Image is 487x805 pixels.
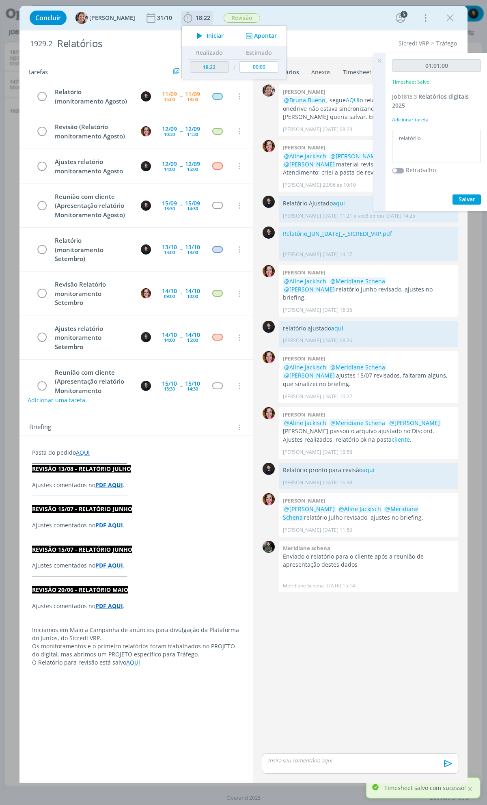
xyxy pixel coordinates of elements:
[263,196,275,208] img: C
[141,126,151,136] img: B
[283,497,325,504] b: [PERSON_NAME]
[283,552,454,569] p: Enviado o relatório para o cliente após a reunião de apresentação destes dados
[185,288,200,294] div: 14/10
[141,244,151,255] img: C
[140,287,152,300] button: B
[323,337,352,344] span: [DATE] 08:26
[28,66,48,76] span: Tarefas
[164,386,175,391] div: 13:30
[126,658,140,666] a: AQUI
[330,419,385,427] span: @Meridiane Schena
[311,68,331,76] div: Anexos
[331,324,343,332] a: aqui
[263,493,275,505] img: B
[207,33,224,39] span: Iniciar
[181,25,287,79] ul: 18:22
[323,126,352,133] span: [DATE] 08:23
[283,505,418,521] span: @Meridiane Schena
[30,39,52,48] span: 1929.2
[323,527,352,534] span: [DATE] 11:50
[330,363,385,371] span: @Meridiane Schena
[75,12,135,24] button: A[PERSON_NAME]
[323,449,352,456] span: [DATE] 16:58
[263,541,275,553] img: M
[32,505,132,513] strong: REVISÃO 15/07 - RELATÓRIO JUNHO
[284,96,325,104] span: @Bruna Bueno
[284,152,326,160] span: @Aline Jackisch
[263,140,275,152] img: B
[141,332,151,342] img: C
[188,46,231,59] th: Realizado
[283,479,321,486] p: [PERSON_NAME]
[283,88,325,95] b: [PERSON_NAME]
[95,481,123,489] strong: PDF AQUI
[263,351,275,363] img: B
[187,250,198,255] div: 18:00
[187,167,198,171] div: 15:00
[323,181,356,189] span: 20/06 às 10:10
[354,212,384,220] span: e você editou
[162,201,177,206] div: 15/09
[141,201,151,211] img: C
[164,206,175,211] div: 13:30
[164,294,175,298] div: 09:00
[362,466,375,474] a: aqui
[95,561,123,569] strong: PDF AQUI
[140,199,152,212] button: C
[453,194,481,205] button: Salvar
[237,46,280,59] th: Estimado
[180,203,182,208] span: --
[389,419,440,427] span: @[PERSON_NAME]
[187,97,198,101] div: 18:00
[162,161,177,167] div: 12/09
[283,212,321,220] p: [PERSON_NAME]
[180,383,182,388] span: --
[283,181,321,189] p: [PERSON_NAME]
[283,277,454,302] p: relatório junho revisado, ajustes no briefing.
[263,227,275,239] img: C
[140,90,152,102] button: C
[283,419,454,444] p: [PERSON_NAME] passou o arquivo ajustado no Discord. Ajustes realizados, relatório ok na pasta .
[32,658,241,667] p: O Relatório para revisão está salvo
[399,39,429,47] a: Sicredi VRP
[185,201,200,206] div: 15/09
[283,363,454,388] p: ajustes 15/07 revisados, faltaram alguns, que sinalizei no briefing.
[283,96,454,121] p: , segue o relatório para revisão. O onedrive não estava sincronizando na quarta quando [PERSON_NA...
[283,466,454,474] p: Relatório pronto para revisão
[51,279,133,308] div: Revisão Relatório monitoramento Setembro
[30,11,67,25] button: Concluir
[284,160,335,168] span: @[PERSON_NAME]
[325,582,355,589] span: [DATE] 15:14
[283,324,454,332] p: relatório ajustado
[32,521,241,529] p: Ajustes comentados no .
[283,505,454,522] p: relatório julho revisado, ajustes no briefing.
[284,371,335,379] span: @[PERSON_NAME]
[223,13,261,23] button: Revisão
[401,11,407,18] div: 5
[19,6,468,783] div: dialog
[162,381,177,386] div: 15/10
[401,93,417,100] span: 1815.3
[32,602,241,610] p: Ajustes comentados no .
[243,32,277,40] button: Apontar
[392,436,410,443] a: cliente
[164,97,175,101] div: 15:00
[283,269,325,276] b: [PERSON_NAME]
[162,332,177,338] div: 14/10
[187,294,198,298] div: 10:00
[141,381,151,391] img: C
[283,527,321,534] p: [PERSON_NAME]
[32,586,128,593] strong: REVISÃO 20/06 - RELATÓRIO MAIO
[141,91,151,101] img: C
[339,505,381,513] span: @Aline Jackisch
[283,449,321,456] p: [PERSON_NAME]
[164,338,175,342] div: 14:00
[185,91,200,97] div: 11/09
[187,206,198,211] div: 14:30
[51,87,133,106] div: Relatório (monitoramento Agosto)
[51,122,133,141] div: Revisão (Relatório monitoramento Agosto)
[140,125,152,137] button: B
[386,212,415,220] span: [DATE] 14:25
[32,481,241,489] p: Ajustes comentados no .
[35,15,61,21] span: Concluir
